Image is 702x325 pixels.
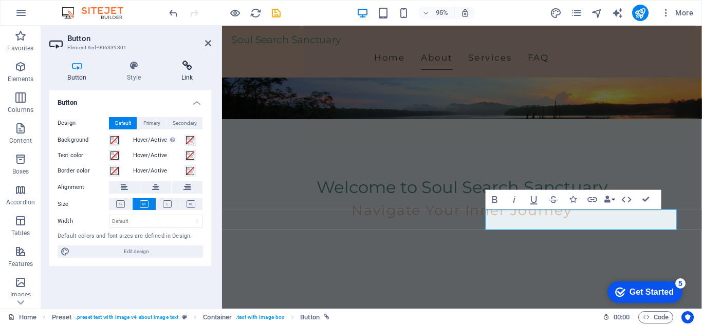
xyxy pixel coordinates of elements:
[544,189,563,209] button: Strikethrough
[10,291,31,299] p: Images
[591,7,603,19] button: navigator
[661,8,693,18] span: More
[6,198,35,206] p: Accordion
[58,149,109,162] label: Text color
[58,218,109,224] label: Width
[324,314,329,320] i: This element is linked
[643,311,669,323] span: Code
[52,311,72,323] span: Click to select. Double-click to edit
[270,7,282,19] button: save
[621,313,622,321] span: :
[550,7,562,19] i: Design (Ctrl+Alt+Y)
[143,117,160,129] span: Primary
[7,44,33,52] p: Favorites
[434,7,450,19] h6: 95%
[634,7,646,19] i: Publish
[250,7,262,19] i: Reload page
[681,311,694,323] button: Usercentrics
[58,181,109,194] label: Alignment
[58,134,109,146] label: Background
[657,5,697,21] button: More
[49,90,211,109] h4: Button
[8,106,33,114] p: Columns
[167,7,179,19] button: undo
[49,61,109,82] h4: Button
[229,7,241,19] button: Click here to leave preview mode and continue editing
[12,167,29,176] p: Boxes
[564,189,582,209] button: Icons
[167,117,202,129] button: Secondary
[486,189,504,209] button: Bold (Ctrl+B)
[58,198,109,211] label: Size
[614,311,630,323] span: 00 00
[203,311,232,323] span: Click to select. Double-click to edit
[182,314,187,320] i: This element is a customizable preset
[570,7,583,19] button: pages
[115,117,131,129] span: Default
[76,2,86,12] div: 5
[11,229,30,237] p: Tables
[76,311,178,323] span: . preset-text-with-image-v4-about-image-text
[58,117,109,129] label: Design
[270,7,282,19] i: Save (Ctrl+S)
[9,137,32,145] p: Content
[8,311,36,323] a: Click to cancel selection. Double-click to open Pages
[617,189,636,209] button: HTML
[59,7,136,19] img: Editor Logo
[109,61,163,82] h4: Style
[591,7,603,19] i: Navigator
[133,149,184,162] label: Hover/Active
[525,189,543,209] button: Underline (Ctrl+U)
[583,189,602,209] button: Link
[163,61,211,82] h4: Link
[418,7,455,19] button: 95%
[58,232,203,241] div: Default colors and font sizes are defined in Design.
[612,7,624,19] button: text_generator
[638,311,673,323] button: Code
[58,165,109,177] label: Border color
[460,8,470,17] i: On resize automatically adjust zoom level to fit chosen device.
[58,245,203,258] button: Edit design
[8,5,83,27] div: Get Started 5 items remaining, 0% complete
[8,260,33,268] p: Features
[236,311,284,323] span: . text-with-image-box
[67,34,211,43] h2: Button
[550,7,562,19] button: design
[8,75,34,83] p: Elements
[168,7,179,19] i: Undo: Change text (Ctrl+Z)
[137,117,166,129] button: Primary
[30,11,75,21] div: Get Started
[505,189,524,209] button: Italic (Ctrl+I)
[109,117,137,129] button: Default
[52,311,329,323] nav: breadcrumb
[603,189,617,209] button: Data Bindings
[603,311,630,323] h6: Session time
[133,165,184,177] label: Hover/Active
[570,7,582,19] i: Pages (Ctrl+Alt+S)
[637,189,655,209] button: Confirm (Ctrl+⏎)
[249,7,262,19] button: reload
[173,117,197,129] span: Secondary
[612,7,623,19] i: AI Writer
[67,43,191,52] h3: Element #ed-906339301
[133,134,184,146] label: Hover/Active
[73,245,200,258] span: Edit design
[632,5,649,21] button: publish
[300,311,320,323] span: Click to select. Double-click to edit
